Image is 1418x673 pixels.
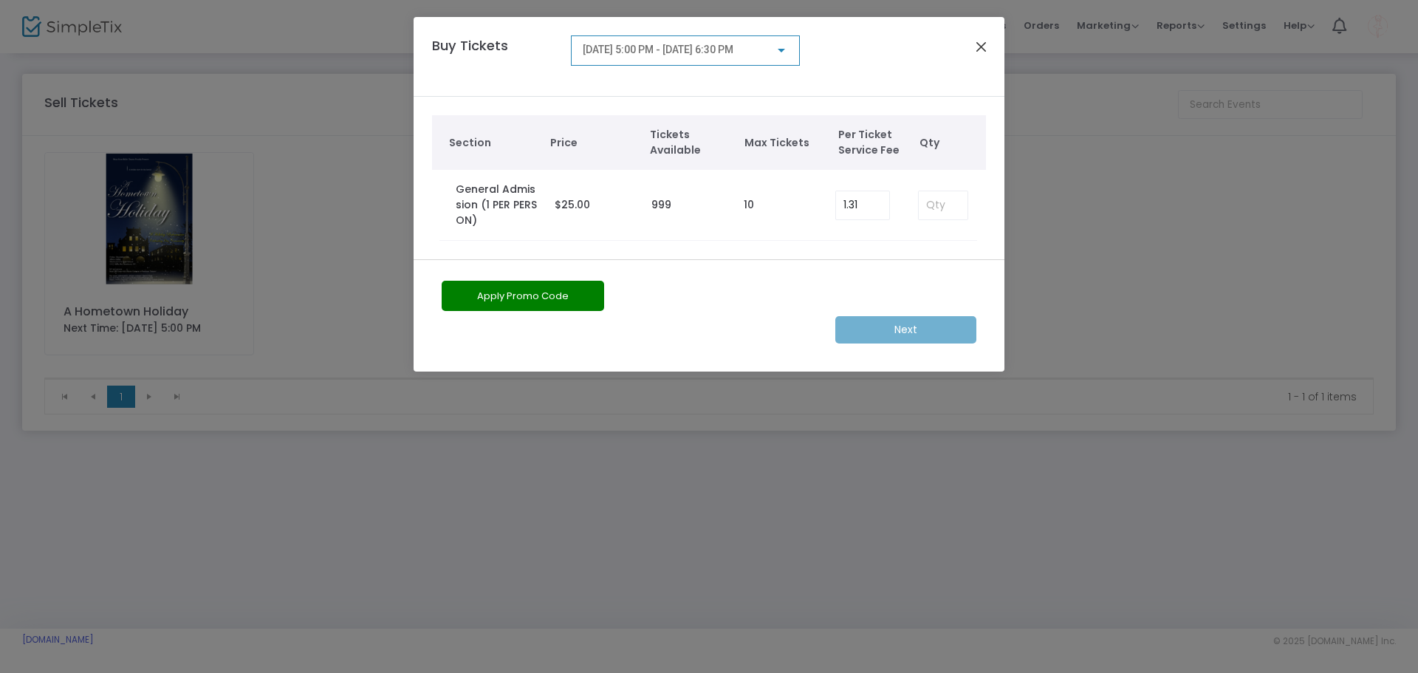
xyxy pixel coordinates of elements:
[650,127,730,158] span: Tickets Available
[919,191,967,219] input: Qty
[744,197,754,213] label: 10
[744,135,824,151] span: Max Tickets
[555,197,590,212] span: $25.00
[651,197,671,213] label: 999
[456,182,540,228] label: General Admission (1 PER PERSON)
[919,135,979,151] span: Qty
[442,281,604,311] button: Apply Promo Code
[836,191,889,219] input: Enter Service Fee
[550,135,635,151] span: Price
[449,135,536,151] span: Section
[838,127,912,158] span: Per Ticket Service Fee
[583,44,733,55] span: [DATE] 5:00 PM - [DATE] 6:30 PM
[425,35,564,78] h4: Buy Tickets
[972,37,991,56] button: Close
